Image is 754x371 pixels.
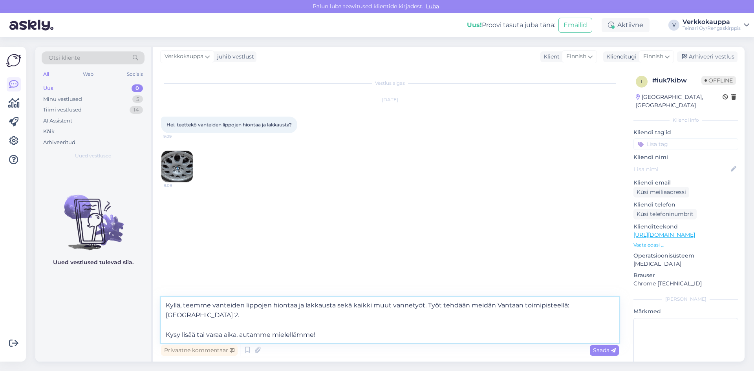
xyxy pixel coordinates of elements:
[43,84,53,92] div: Uus
[35,181,151,251] img: No chats
[633,231,695,238] a: [URL][DOMAIN_NAME]
[633,271,738,280] p: Brauser
[125,69,145,79] div: Socials
[167,122,292,128] span: Hei, teettekö vanteiden lippojen hiontaa ja lakkausta?
[53,258,134,267] p: Uued vestlused tulevad siia.
[643,52,663,61] span: Finnish
[164,183,193,188] span: 9:09
[161,297,619,343] textarea: Kyllä, teemme vanteiden lippojen hiontaa ja lakkausta sekä kaikki muut vannetyöt. Työt tehdään me...
[49,54,80,62] span: Otsi kliente
[641,79,642,84] span: i
[566,52,586,61] span: Finnish
[677,51,738,62] div: Arhiveeri vestlus
[161,345,238,356] div: Privaatne kommentaar
[633,128,738,137] p: Kliendi tag'id
[633,260,738,268] p: [MEDICAL_DATA]
[130,106,143,114] div: 14
[633,138,738,150] input: Lisa tag
[161,151,193,182] img: Attachment
[633,179,738,187] p: Kliendi email
[602,18,650,32] div: Aktiivne
[634,165,729,174] input: Lisa nimi
[43,106,82,114] div: Tiimi vestlused
[633,187,689,197] div: Küsi meiliaadressi
[633,153,738,161] p: Kliendi nimi
[467,20,555,30] div: Proovi tasuta juba täna:
[633,223,738,231] p: Klienditeekond
[165,52,203,61] span: Verkkokauppa
[652,76,701,85] div: # iuk7kibw
[42,69,51,79] div: All
[132,95,143,103] div: 5
[636,93,723,110] div: [GEOGRAPHIC_DATA], [GEOGRAPHIC_DATA]
[633,296,738,303] div: [PERSON_NAME]
[81,69,95,79] div: Web
[163,133,193,139] span: 9:09
[43,128,55,135] div: Kõik
[633,280,738,288] p: Chrome [TECHNICAL_ID]
[683,19,749,31] a: VerkkokauppaTeinari Oy/Rengaskirppis
[43,139,75,146] div: Arhiveeritud
[668,20,679,31] div: V
[683,19,741,25] div: Verkkokauppa
[633,209,697,219] div: Küsi telefoninumbrit
[75,152,112,159] span: Uued vestlused
[633,201,738,209] p: Kliendi telefon
[603,53,637,61] div: Klienditugi
[633,241,738,249] p: Vaata edasi ...
[161,96,619,103] div: [DATE]
[214,53,254,61] div: juhib vestlust
[701,76,736,85] span: Offline
[6,53,21,68] img: Askly Logo
[558,18,592,33] button: Emailid
[161,80,619,87] div: Vestlus algas
[43,117,72,125] div: AI Assistent
[633,307,738,316] p: Märkmed
[633,252,738,260] p: Operatsioonisüsteem
[467,21,482,29] b: Uus!
[633,117,738,124] div: Kliendi info
[423,3,441,10] span: Luba
[593,347,616,354] span: Saada
[132,84,143,92] div: 0
[43,95,82,103] div: Minu vestlused
[540,53,560,61] div: Klient
[683,25,741,31] div: Teinari Oy/Rengaskirppis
